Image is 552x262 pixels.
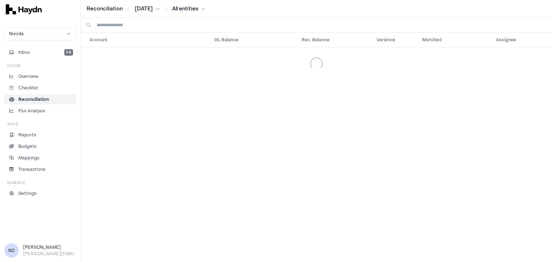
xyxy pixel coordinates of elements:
button: [DATE] [135,5,160,13]
a: Overview [4,71,76,81]
a: Checklist [4,83,76,93]
p: Budgets [18,143,37,150]
a: Transactions [4,164,76,174]
h3: Apps [7,122,18,127]
span: / [164,5,169,12]
span: / [126,5,131,12]
p: Checklist [18,85,38,91]
a: Budgets [4,141,76,151]
span: All entities [172,5,198,13]
a: Reconciliation [4,94,76,104]
nav: breadcrumb [87,5,206,13]
th: GL Balance [160,33,241,47]
span: 98 [64,49,73,56]
p: Settings [18,190,37,197]
th: Rec. Balance [241,33,332,47]
p: [PERSON_NAME][EMAIL_ADDRESS][DOMAIN_NAME] [23,251,76,257]
a: Settings [4,188,76,198]
th: Variance [332,33,398,47]
a: Reports [4,130,76,140]
h3: Manage [7,180,25,186]
a: Flux Analysis [4,106,76,116]
th: Account [81,33,160,47]
span: Inbox [18,49,30,56]
p: Reports [18,132,36,138]
th: Assignee [466,33,552,47]
img: svg+xml,%3c [6,4,42,14]
span: ND [4,243,19,258]
h3: Close [7,63,21,69]
p: Overview [18,73,38,80]
button: All entities [172,5,206,13]
a: Mappings [4,153,76,163]
h3: [PERSON_NAME] [23,244,76,251]
th: Matched [398,33,466,47]
p: Transactions [18,166,46,173]
p: Mappings [18,155,40,161]
p: Flux Analysis [18,108,45,114]
span: [DATE] [135,5,153,13]
p: Reconciliation [18,96,49,103]
a: Reconciliation [87,5,123,13]
button: Inbox98 [4,47,76,57]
